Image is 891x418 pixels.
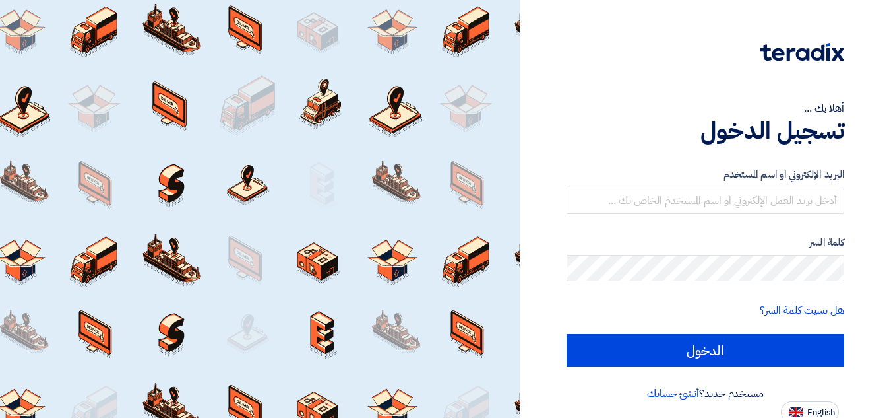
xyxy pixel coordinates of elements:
[789,407,803,417] img: en-US.png
[760,302,844,318] a: هل نسيت كلمة السر؟
[567,188,844,214] input: أدخل بريد العمل الإلكتروني او اسم المستخدم الخاص بك ...
[567,167,844,182] label: البريد الإلكتروني او اسم المستخدم
[567,386,844,401] div: مستخدم جديد؟
[807,408,835,417] span: English
[760,43,844,61] img: Teradix logo
[567,334,844,367] input: الدخول
[567,100,844,116] div: أهلا بك ...
[567,116,844,145] h1: تسجيل الدخول
[647,386,699,401] a: أنشئ حسابك
[567,235,844,250] label: كلمة السر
